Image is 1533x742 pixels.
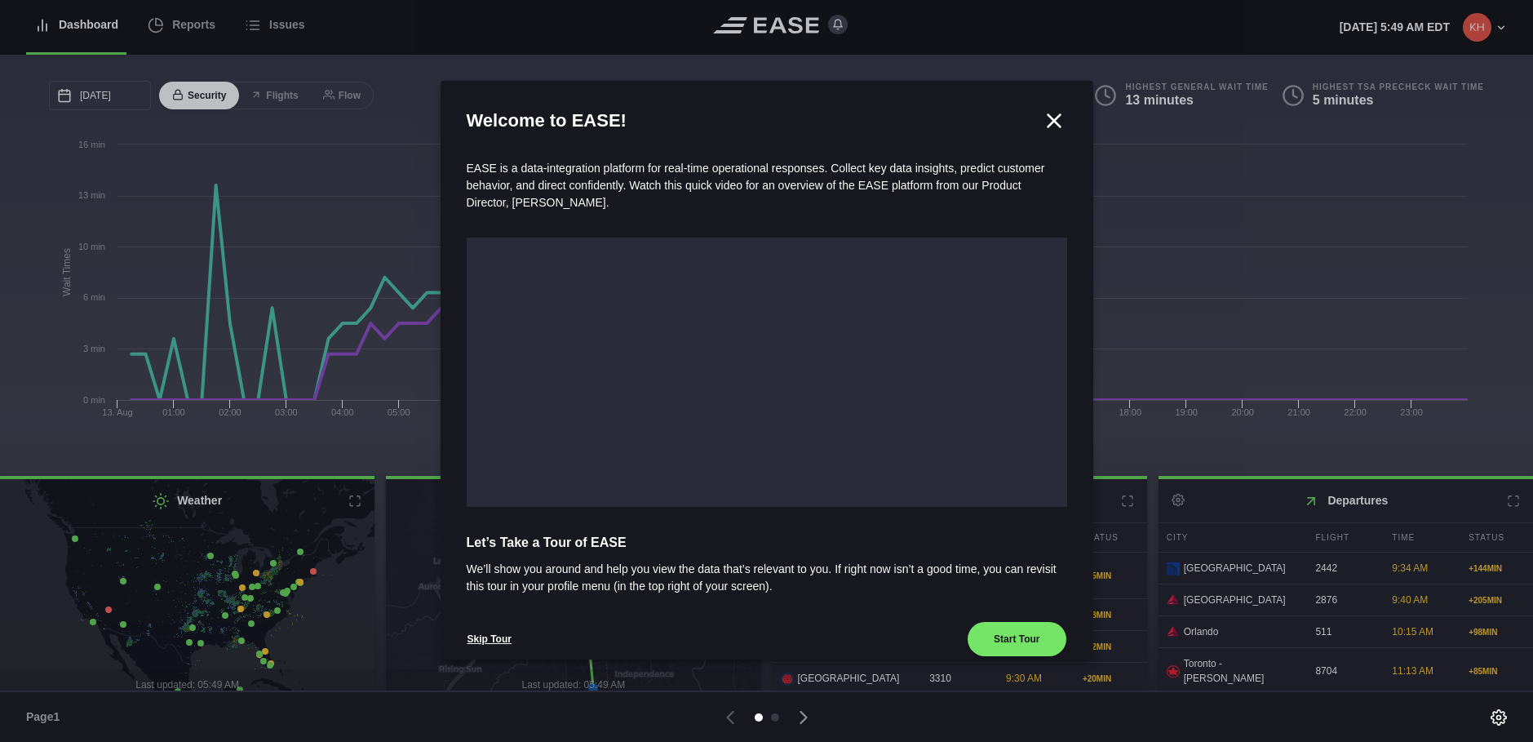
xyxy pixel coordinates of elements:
[467,162,1045,209] span: EASE is a data-integration platform for real-time operational responses. Collect key data insight...
[26,709,67,726] span: Page 1
[467,238,1067,507] iframe: onboarding
[967,621,1066,657] button: Start Tour
[467,621,512,657] button: Skip Tour
[467,107,1041,134] h2: Welcome to EASE!
[467,533,1067,553] span: Let’s Take a Tour of EASE
[467,561,1067,595] span: We’ll show you around and help you view the data that’s relevant to you. If right now isn’t a goo...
